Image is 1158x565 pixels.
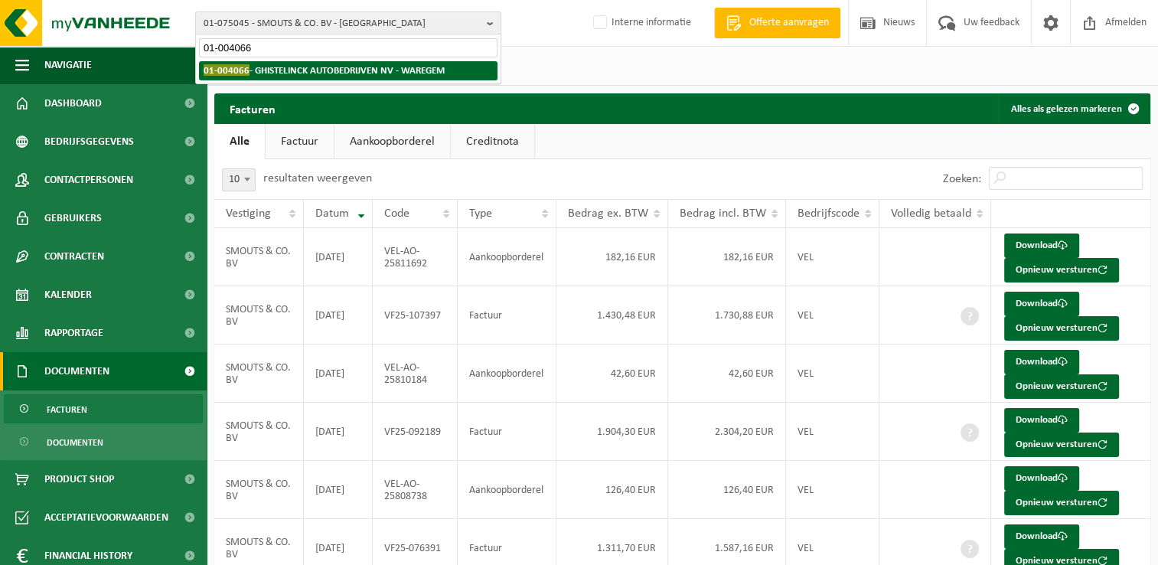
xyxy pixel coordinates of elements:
[943,173,981,185] label: Zoeken:
[44,498,168,537] span: Acceptatievoorwaarden
[214,345,304,403] td: SMOUTS & CO. BV
[223,169,255,191] span: 10
[384,207,409,220] span: Code
[44,352,109,390] span: Documenten
[556,228,668,286] td: 182,16 EUR
[204,64,445,76] strong: - GHISTELINCK AUTOBEDRIJVEN NV - WAREGEM
[44,46,92,84] span: Navigatie
[568,207,648,220] span: Bedrag ex. BTW
[1004,433,1119,457] button: Opnieuw versturen
[304,286,373,345] td: [DATE]
[668,228,786,286] td: 182,16 EUR
[786,403,879,461] td: VEL
[204,12,481,35] span: 01-075045 - SMOUTS & CO. BV - [GEOGRAPHIC_DATA]
[373,345,457,403] td: VEL-AO-25810184
[1004,258,1119,282] button: Opnieuw versturen
[214,286,304,345] td: SMOUTS & CO. BV
[214,124,265,159] a: Alle
[668,403,786,461] td: 2.304,20 EUR
[668,345,786,403] td: 42,60 EUR
[4,427,203,456] a: Documenten
[214,403,304,461] td: SMOUTS & CO. BV
[556,461,668,519] td: 126,40 EUR
[680,207,766,220] span: Bedrag incl. BTW
[714,8,840,38] a: Offerte aanvragen
[304,345,373,403] td: [DATE]
[1004,524,1079,549] a: Download
[222,168,256,191] span: 10
[315,207,349,220] span: Datum
[786,345,879,403] td: VEL
[469,207,492,220] span: Type
[1004,491,1119,515] button: Opnieuw versturen
[1004,374,1119,399] button: Opnieuw versturen
[44,276,92,314] span: Kalender
[1004,466,1079,491] a: Download
[786,461,879,519] td: VEL
[44,237,104,276] span: Contracten
[1004,316,1119,341] button: Opnieuw versturen
[668,286,786,345] td: 1.730,88 EUR
[44,460,114,498] span: Product Shop
[668,461,786,519] td: 126,40 EUR
[373,403,457,461] td: VF25-092189
[373,461,457,519] td: VEL-AO-25808738
[891,207,971,220] span: Volledig betaald
[44,84,102,122] span: Dashboard
[44,199,102,237] span: Gebruikers
[214,461,304,519] td: SMOUTS & CO. BV
[458,461,556,519] td: Aankoopborderel
[1004,234,1079,258] a: Download
[373,286,457,345] td: VF25-107397
[590,11,691,34] label: Interne informatie
[334,124,450,159] a: Aankoopborderel
[458,286,556,345] td: Factuur
[304,228,373,286] td: [DATE]
[4,394,203,423] a: Facturen
[556,403,668,461] td: 1.904,30 EUR
[556,286,668,345] td: 1.430,48 EUR
[44,161,133,199] span: Contactpersonen
[745,15,833,31] span: Offerte aanvragen
[199,38,497,57] input: Zoeken naar gekoppelde vestigingen
[1004,408,1079,433] a: Download
[373,228,457,286] td: VEL-AO-25811692
[451,124,534,159] a: Creditnota
[214,93,291,123] h2: Facturen
[44,122,134,161] span: Bedrijfsgegevens
[458,228,556,286] td: Aankoopborderel
[1004,292,1079,316] a: Download
[786,286,879,345] td: VEL
[304,403,373,461] td: [DATE]
[266,124,334,159] a: Factuur
[798,207,860,220] span: Bedrijfscode
[304,461,373,519] td: [DATE]
[786,228,879,286] td: VEL
[47,395,87,424] span: Facturen
[47,428,103,457] span: Documenten
[214,228,304,286] td: SMOUTS & CO. BV
[1004,350,1079,374] a: Download
[195,11,501,34] button: 01-075045 - SMOUTS & CO. BV - [GEOGRAPHIC_DATA]
[458,403,556,461] td: Factuur
[556,345,668,403] td: 42,60 EUR
[458,345,556,403] td: Aankoopborderel
[44,314,103,352] span: Rapportage
[204,64,250,76] span: 01-004066
[226,207,271,220] span: Vestiging
[263,172,372,185] label: resultaten weergeven
[999,93,1149,124] button: Alles als gelezen markeren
